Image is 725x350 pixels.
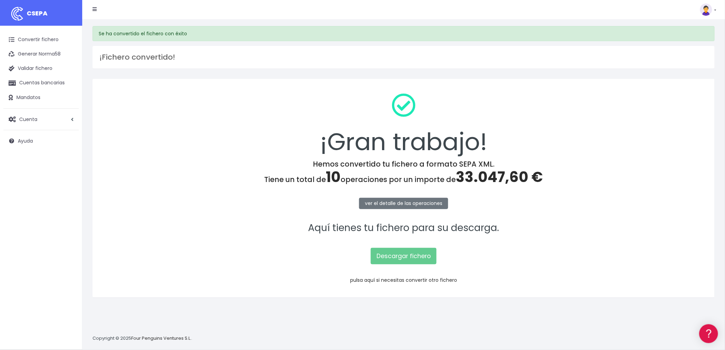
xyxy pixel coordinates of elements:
p: Aquí tienes tu fichero para su descarga. [101,220,706,236]
div: ¡Gran trabajo! [101,88,706,160]
span: CSEPA [27,9,48,17]
a: Ayuda [3,134,79,148]
a: Cuenta [3,112,79,126]
div: Facturación [7,136,130,143]
a: POWERED BY ENCHANT [94,197,132,204]
div: Se ha convertido el fichero con éxito [93,26,715,41]
a: Videotutoriales [7,108,130,119]
a: Mandatos [3,90,79,105]
a: API [7,175,130,186]
span: 33.047,60 € [456,167,543,187]
img: profile [700,3,712,16]
a: Perfiles de empresas [7,119,130,129]
span: Cuenta [19,116,37,122]
a: pulsa aquí si necesitas convertir otro fichero [350,277,457,283]
a: Convertir fichero [3,33,79,47]
a: Generar Norma58 [3,47,79,61]
a: Validar fichero [3,61,79,76]
button: Contáctanos [7,183,130,195]
img: logo [9,5,26,22]
p: Copyright © 2025 . [93,335,192,342]
span: 10 [326,167,341,187]
div: Programadores [7,165,130,171]
a: General [7,147,130,158]
a: Descargar fichero [371,248,437,264]
h4: Hemos convertido tu fichero a formato SEPA XML. Tiene un total de operaciones por un importe de [101,160,706,186]
a: ver el detalle de las operaciones [359,198,448,209]
h3: ¡Fichero convertido! [99,53,708,62]
a: Formatos [7,87,130,97]
div: Convertir ficheros [7,76,130,82]
a: Información general [7,58,130,69]
span: Ayuda [18,137,33,144]
a: Four Penguins Ventures S.L. [131,335,191,341]
a: Problemas habituales [7,97,130,108]
div: Información general [7,48,130,54]
a: Cuentas bancarias [3,76,79,90]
